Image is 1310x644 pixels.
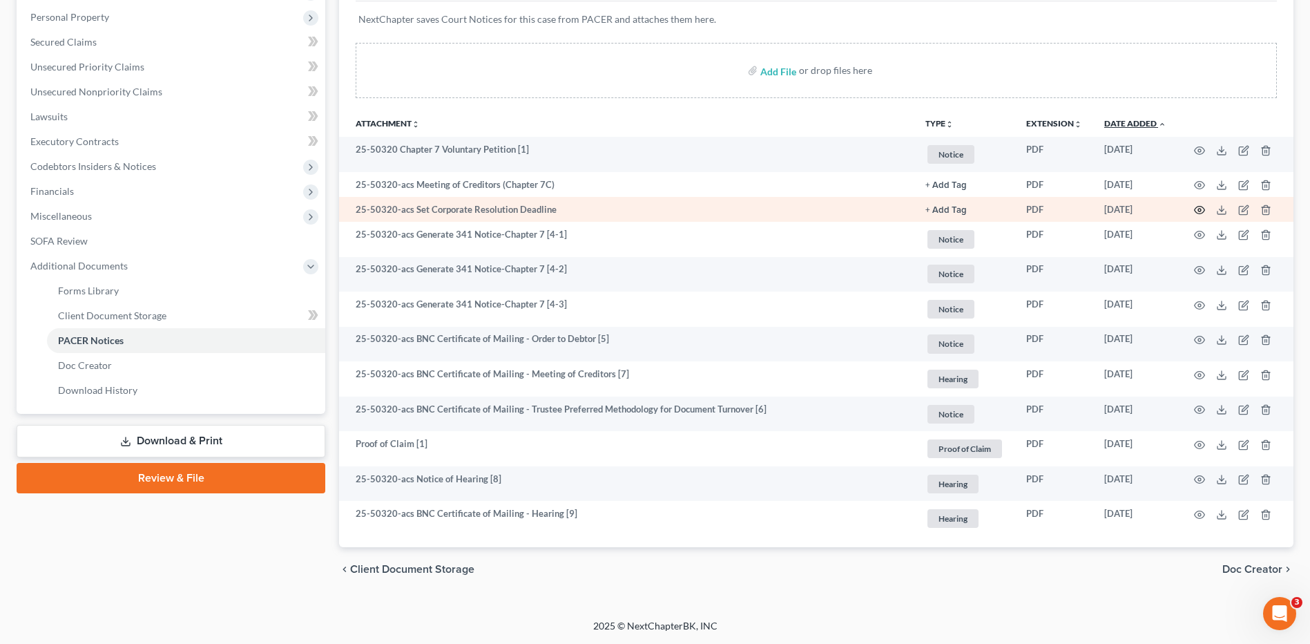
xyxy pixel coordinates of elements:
[925,120,954,129] button: TYPEunfold_more
[1015,257,1093,292] td: PDF
[925,263,1004,285] a: Notice
[339,257,914,292] td: 25-50320-acs Generate 341 Notice-Chapter 7 [4-2]
[927,370,979,388] span: Hearing
[925,332,1004,355] a: Notice
[339,292,914,327] td: 25-50320-acs Generate 341 Notice-Chapter 7 [4-3]
[925,368,1004,390] a: Hearing
[339,466,914,502] td: 25-50320-acs Notice of Hearing [8]
[339,197,914,222] td: 25-50320-acs Set Corporate Resolution Deadline
[19,55,325,79] a: Unsecured Priority Claims
[1015,222,1093,257] td: PDF
[58,334,124,346] span: PACER Notices
[19,30,325,55] a: Secured Claims
[925,298,1004,321] a: Notice
[1093,431,1177,466] td: [DATE]
[925,178,1004,191] a: + Add Tag
[925,228,1004,251] a: Notice
[925,437,1004,460] a: Proof of Claim
[1222,564,1293,575] button: Doc Creator chevron_right
[1015,361,1093,397] td: PDF
[339,564,474,575] button: chevron_left Client Document Storage
[58,359,112,371] span: Doc Creator
[339,564,350,575] i: chevron_left
[1015,172,1093,197] td: PDF
[339,361,914,397] td: 25-50320-acs BNC Certificate of Mailing - Meeting of Creditors [7]
[262,619,1049,644] div: 2025 © NextChapterBK, INC
[1015,466,1093,502] td: PDF
[927,145,974,164] span: Notice
[925,206,967,215] button: + Add Tag
[927,509,979,528] span: Hearing
[17,463,325,493] a: Review & File
[927,300,974,319] span: Notice
[19,129,325,154] a: Executory Contracts
[30,61,144,73] span: Unsecured Priority Claims
[350,564,474,575] span: Client Document Storage
[1093,197,1177,222] td: [DATE]
[358,12,1274,26] p: NextChapter saves Court Notices for this case from PACER and attaches them here.
[1222,564,1282,575] span: Doc Creator
[1015,397,1093,432] td: PDF
[356,118,420,129] a: Attachmentunfold_more
[339,172,914,197] td: 25-50320-acs Meeting of Creditors (Chapter 7C)
[1015,431,1093,466] td: PDF
[925,473,1004,495] a: Hearing
[1093,222,1177,257] td: [DATE]
[1015,197,1093,222] td: PDF
[30,11,109,23] span: Personal Property
[30,160,156,172] span: Codebtors Insiders & Notices
[1015,501,1093,536] td: PDF
[925,143,1004,166] a: Notice
[1093,137,1177,172] td: [DATE]
[1093,501,1177,536] td: [DATE]
[1093,257,1177,292] td: [DATE]
[1015,137,1093,172] td: PDF
[927,405,974,424] span: Notice
[47,378,325,403] a: Download History
[927,334,974,353] span: Notice
[927,439,1002,458] span: Proof of Claim
[1104,118,1166,129] a: Date Added expand_less
[30,36,97,48] span: Secured Claims
[927,230,974,249] span: Notice
[1291,597,1302,608] span: 3
[58,310,166,321] span: Client Document Storage
[47,278,325,303] a: Forms Library
[339,222,914,257] td: 25-50320-acs Generate 341 Notice-Chapter 7 [4-1]
[927,265,974,283] span: Notice
[927,475,979,493] span: Hearing
[1093,327,1177,362] td: [DATE]
[339,501,914,536] td: 25-50320-acs BNC Certificate of Mailing - Hearing [9]
[30,235,88,247] span: SOFA Review
[339,327,914,362] td: 25-50320-acs BNC Certificate of Mailing - Order to Debtor [5]
[1093,292,1177,327] td: [DATE]
[1093,361,1177,397] td: [DATE]
[1093,397,1177,432] td: [DATE]
[1093,466,1177,502] td: [DATE]
[30,135,119,147] span: Executory Contracts
[58,285,119,296] span: Forms Library
[925,507,1004,530] a: Hearing
[945,120,954,129] i: unfold_more
[339,431,914,466] td: Proof of Claim [1]
[30,260,128,272] span: Additional Documents
[925,403,1004,426] a: Notice
[799,64,872,77] div: or drop files here
[339,137,914,172] td: 25-50320 Chapter 7 Voluntary Petition [1]
[1026,118,1082,129] a: Extensionunfold_more
[1263,597,1296,630] iframe: Intercom live chat
[1158,120,1166,129] i: expand_less
[925,181,967,190] button: + Add Tag
[30,86,162,97] span: Unsecured Nonpriority Claims
[1015,292,1093,327] td: PDF
[19,229,325,254] a: SOFA Review
[925,203,1004,216] a: + Add Tag
[47,303,325,328] a: Client Document Storage
[30,210,92,222] span: Miscellaneous
[339,397,914,432] td: 25-50320-acs BNC Certificate of Mailing - Trustee Preferred Methodology for Document Turnover [6]
[1282,564,1293,575] i: chevron_right
[30,185,74,197] span: Financials
[30,111,68,122] span: Lawsuits
[1074,120,1082,129] i: unfold_more
[19,104,325,129] a: Lawsuits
